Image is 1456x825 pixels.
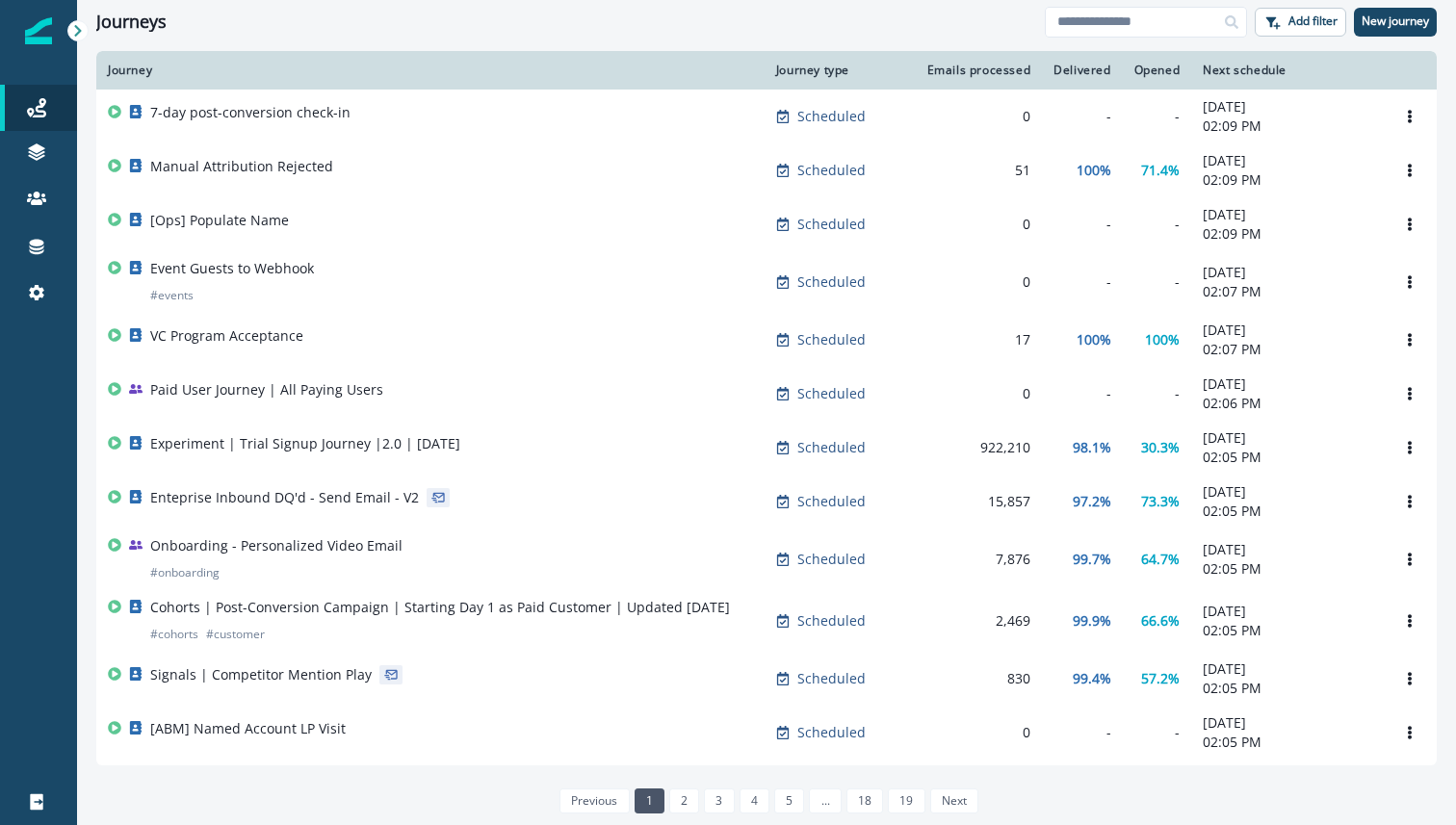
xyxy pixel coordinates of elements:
[846,788,883,813] a: Page 18
[1141,669,1180,688] p: 57.2%
[150,625,198,644] p: # cohorts
[1203,733,1371,752] p: 02:05 PM
[1203,97,1371,116] p: [DATE]
[150,719,346,738] p: [ABM] Named Account LP Visit
[96,90,1437,143] a: 7-day post-conversion check-inScheduled0--[DATE]02:09 PMOptions
[920,438,1030,457] div: 922,210
[1394,325,1425,354] button: Options
[669,788,699,813] a: Page 2
[108,63,753,78] div: Journey
[1203,374,1371,394] p: [DATE]
[1203,170,1371,190] p: 02:09 PM
[1134,723,1181,742] div: -
[797,611,866,631] p: Scheduled
[150,434,460,453] p: Experiment | Trial Signup Journey |2.0 | [DATE]
[1141,492,1180,511] p: 73.3%
[704,788,734,813] a: Page 3
[1053,215,1110,234] div: -
[1394,606,1425,635] button: Options
[930,788,978,813] a: Next page
[1394,487,1425,516] button: Options
[920,384,1030,403] div: 0
[797,107,866,126] p: Scheduled
[150,286,194,305] p: # events
[1394,156,1425,185] button: Options
[1255,8,1346,37] button: Add filter
[1203,116,1371,136] p: 02:09 PM
[809,788,841,813] a: Jump forward
[797,272,866,292] p: Scheduled
[1362,14,1429,28] p: New journey
[1203,263,1371,282] p: [DATE]
[776,63,897,78] div: Journey type
[1203,394,1371,413] p: 02:06 PM
[96,590,1437,652] a: Cohorts | Post-Conversion Campaign | Starting Day 1 as Paid Customer | Updated [DATE]#cohorts#cus...
[920,669,1030,688] div: 830
[797,669,866,688] p: Scheduled
[150,665,372,684] p: Signals | Competitor Mention Play
[1203,679,1371,698] p: 02:05 PM
[920,272,1030,292] div: 0
[96,706,1437,760] a: [ABM] Named Account LP VisitScheduled0--[DATE]02:05 PMOptions
[1394,268,1425,296] button: Options
[96,652,1437,706] a: Signals | Competitor Mention PlayScheduled83099.4%57.2%[DATE]02:05 PMOptions
[1073,669,1111,688] p: 99.4%
[1053,107,1110,126] div: -
[1394,433,1425,462] button: Options
[1203,282,1371,301] p: 02:07 PM
[635,788,664,813] a: Page 1 is your current page
[797,330,866,349] p: Scheduled
[1134,107,1181,126] div: -
[1141,550,1180,569] p: 64.7%
[1073,550,1111,569] p: 99.7%
[1077,161,1111,180] p: 100%
[1077,330,1111,349] p: 100%
[1073,438,1111,457] p: 98.1%
[150,536,403,555] p: Onboarding - Personalized Video Email
[1134,272,1181,292] div: -
[797,723,866,742] p: Scheduled
[1203,713,1371,733] p: [DATE]
[740,788,769,813] a: Page 4
[1394,718,1425,747] button: Options
[1394,664,1425,693] button: Options
[1073,492,1111,511] p: 97.2%
[920,161,1030,180] div: 51
[1394,102,1425,131] button: Options
[1203,482,1371,502] p: [DATE]
[96,367,1437,421] a: Paid User Journey | All Paying UsersScheduled0--[DATE]02:06 PMOptions
[1203,448,1371,467] p: 02:05 PM
[150,259,314,278] p: Event Guests to Webhook
[96,313,1437,367] a: VC Program AcceptanceScheduled17100%100%[DATE]02:07 PMOptions
[1203,63,1371,78] div: Next schedule
[797,384,866,403] p: Scheduled
[1203,621,1371,640] p: 02:05 PM
[1141,611,1180,631] p: 66.6%
[920,215,1030,234] div: 0
[1203,540,1371,559] p: [DATE]
[96,475,1437,529] a: Enteprise Inbound DQ'd - Send Email - V2Scheduled15,85797.2%73.3%[DATE]02:05 PMOptions
[1288,14,1338,28] p: Add filter
[1203,151,1371,170] p: [DATE]
[96,197,1437,251] a: [Ops] Populate NameScheduled0--[DATE]02:09 PMOptions
[1134,63,1181,78] div: Opened
[1394,210,1425,239] button: Options
[150,157,333,176] p: Manual Attribution Rejected
[150,488,419,507] p: Enteprise Inbound DQ'd - Send Email - V2
[96,12,167,33] h1: Journeys
[920,63,1030,78] div: Emails processed
[920,611,1030,631] div: 2,469
[25,17,52,44] img: Inflection
[96,251,1437,313] a: Event Guests to Webhook#eventsScheduled0--[DATE]02:07 PMOptions
[555,788,978,813] ul: Pagination
[1354,8,1437,37] button: New journey
[797,492,866,511] p: Scheduled
[1053,384,1110,403] div: -
[1203,559,1371,579] p: 02:05 PM
[1053,272,1110,292] div: -
[96,421,1437,475] a: Experiment | Trial Signup Journey |2.0 | [DATE]Scheduled922,21098.1%30.3%[DATE]02:05 PMOptions
[1203,602,1371,621] p: [DATE]
[797,215,866,234] p: Scheduled
[1203,205,1371,224] p: [DATE]
[150,563,220,582] p: # onboarding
